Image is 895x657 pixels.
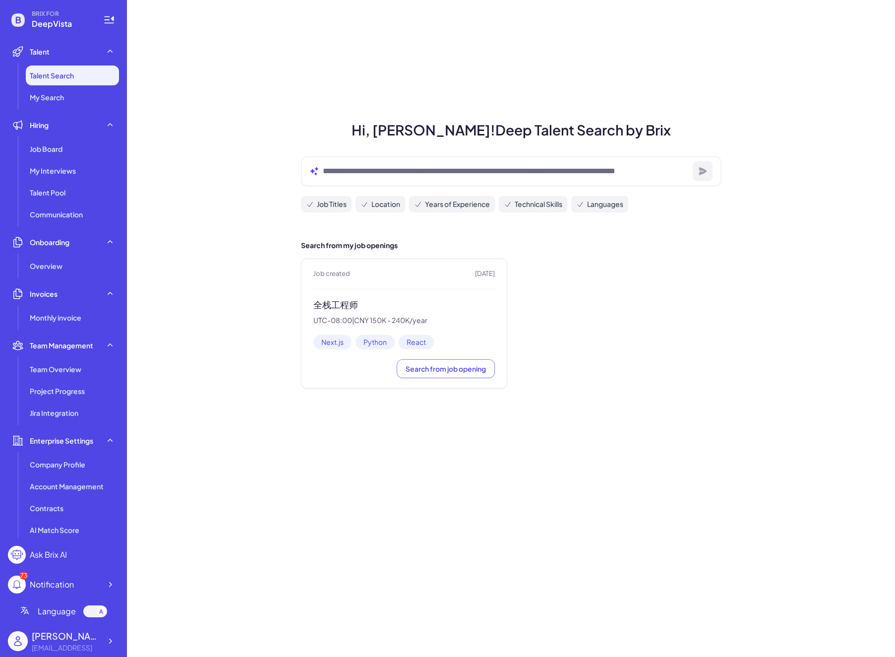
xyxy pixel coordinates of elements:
span: Talent [30,47,50,57]
span: Job created [313,269,350,279]
span: Onboarding [30,237,69,247]
span: Talent Pool [30,188,65,197]
span: Team Overview [30,364,81,374]
span: Years of Experience [425,199,490,209]
span: Project Progress [30,386,85,396]
span: Job Board [30,144,62,154]
span: React [399,335,434,349]
p: UTC-08:00 | CNY 150K - 240K/year [313,316,495,325]
span: Team Management [30,340,93,350]
span: Job Titles [317,199,347,209]
span: Languages [587,199,623,209]
button: Search from job opening [397,359,495,378]
span: My Interviews [30,166,76,176]
div: jingconan@deepvista.ai [32,643,101,653]
div: Jing Conan Wang [32,629,101,643]
h3: 全栈工程师 [313,299,495,311]
span: Location [371,199,400,209]
span: DeepVista [32,18,91,30]
span: Account Management [30,481,104,491]
span: Language [38,605,76,617]
span: Next.js [313,335,352,349]
span: Contracts [30,503,63,513]
span: AI Match Score [30,525,79,535]
span: Overview [30,261,62,271]
span: Technical Skills [515,199,562,209]
span: Communication [30,209,83,219]
span: [DATE] [475,269,495,279]
span: Search from job opening [406,364,486,373]
span: Monthly invoice [30,313,81,323]
div: 73 [20,572,28,580]
h1: Hi, [PERSON_NAME]! Deep Talent Search by Brix [289,120,733,140]
img: user_logo.png [8,631,28,651]
span: Python [356,335,395,349]
span: Hiring [30,120,49,130]
span: BRIX FOR [32,10,91,18]
span: Jira Integration [30,408,78,418]
div: Notification [30,579,74,591]
span: Talent Search [30,70,74,80]
span: Enterprise Settings [30,436,93,446]
span: Invoices [30,289,58,299]
span: Company Profile [30,460,85,469]
h2: Search from my job openings [301,240,721,251]
span: My Search [30,92,64,102]
div: Ask Brix AI [30,549,67,561]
